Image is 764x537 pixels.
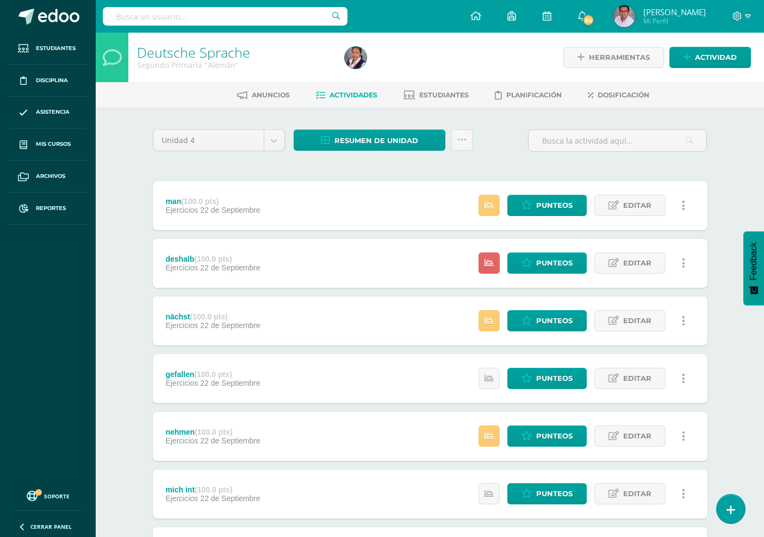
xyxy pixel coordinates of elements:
a: Resumen de unidad [294,129,445,151]
img: 7553e2040392ab0c00c32bf568c83c81.png [345,47,367,69]
div: deshalb [165,255,260,263]
span: Punteos [536,484,573,504]
span: 22 de Septiembre [200,379,260,387]
div: mich int [165,485,260,494]
span: Ejercicios [165,379,198,387]
span: Editar [623,426,651,446]
span: Actividades [330,91,377,99]
a: Unidad 4 [153,130,284,151]
span: Anuncios [252,91,290,99]
span: Unidad 4 [162,130,256,151]
a: Anuncios [237,87,290,104]
a: Reportes [9,193,87,225]
span: Editar [623,195,651,215]
strong: (100.0 pts) [181,197,219,206]
div: man [165,197,260,206]
input: Busca un usuario... [103,7,347,26]
span: Punteos [536,195,573,215]
span: Editar [623,368,651,388]
span: Punteos [536,311,573,331]
div: nehmen [165,428,260,436]
a: Actividad [669,47,751,68]
a: Disciplina [9,65,87,97]
span: Disciplina [36,76,68,85]
h1: Deutsche Sprache [137,45,332,60]
span: 22 de Septiembre [200,436,260,445]
a: Archivos [9,161,87,193]
a: Punteos [507,252,587,274]
a: Punteos [507,425,587,447]
span: Editar [623,253,651,273]
div: Segundo Primaria 'Alemán' [137,60,332,70]
span: 22 de Septiembre [200,206,260,214]
span: Editar [623,484,651,504]
strong: (100.0 pts) [195,428,232,436]
span: Ejercicios [165,263,198,272]
span: Punteos [536,253,573,273]
span: Reportes [36,204,66,213]
a: Punteos [507,483,587,504]
button: Feedback - Mostrar encuesta [743,231,764,305]
a: Soporte [13,488,83,503]
a: Punteos [507,195,587,216]
span: Ejercicios [165,494,198,503]
a: Estudiantes [403,87,469,104]
a: Planificación [495,87,562,104]
a: Mis cursos [9,128,87,161]
a: Punteos [507,310,587,331]
span: Editar [623,311,651,331]
span: Mi Perfil [643,16,706,26]
strong: (100.0 pts) [195,485,232,494]
a: Actividades [316,87,377,104]
a: Deutsche Sprache [137,43,250,61]
span: Ejercicios [165,321,198,330]
div: nächst [165,312,260,321]
span: [PERSON_NAME] [643,7,706,17]
span: 22 de Septiembre [200,321,260,330]
span: Herramientas [589,47,650,67]
span: Estudiantes [419,91,469,99]
a: Herramientas [563,47,664,68]
span: Mis cursos [36,140,71,149]
span: 22 de Septiembre [200,494,260,503]
input: Busca la actividad aquí... [529,130,706,151]
span: Resumen de unidad [334,131,418,151]
div: gefallen [165,370,260,379]
span: Estudiantes [36,44,76,53]
span: 22 de Septiembre [200,263,260,272]
span: Actividad [695,47,737,67]
span: Ejercicios [165,436,198,445]
span: Cerrar panel [30,523,72,530]
span: Planificación [506,91,562,99]
a: Dosificación [588,87,649,104]
span: Dosificación [598,91,649,99]
span: Soporte [44,492,70,500]
span: Archivos [36,172,65,181]
span: Ejercicios [165,206,198,214]
a: Asistencia [9,97,87,129]
strong: (100.0 pts) [194,370,232,379]
span: Punteos [536,426,573,446]
strong: (100.0 pts) [190,312,228,321]
span: Asistencia [36,108,70,116]
span: Feedback [749,242,759,280]
strong: (100.0 pts) [194,255,232,263]
span: 54 [582,14,594,26]
a: Estudiantes [9,33,87,65]
img: 9521831b7eb62fd0ab6b39a80c4a7782.png [613,5,635,27]
span: Punteos [536,368,573,388]
a: Punteos [507,368,587,389]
